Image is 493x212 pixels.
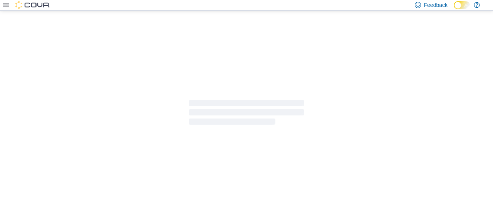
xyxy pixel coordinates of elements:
img: Cova [15,1,50,9]
span: Feedback [424,1,448,9]
span: Loading [189,102,304,126]
input: Dark Mode [454,1,470,9]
